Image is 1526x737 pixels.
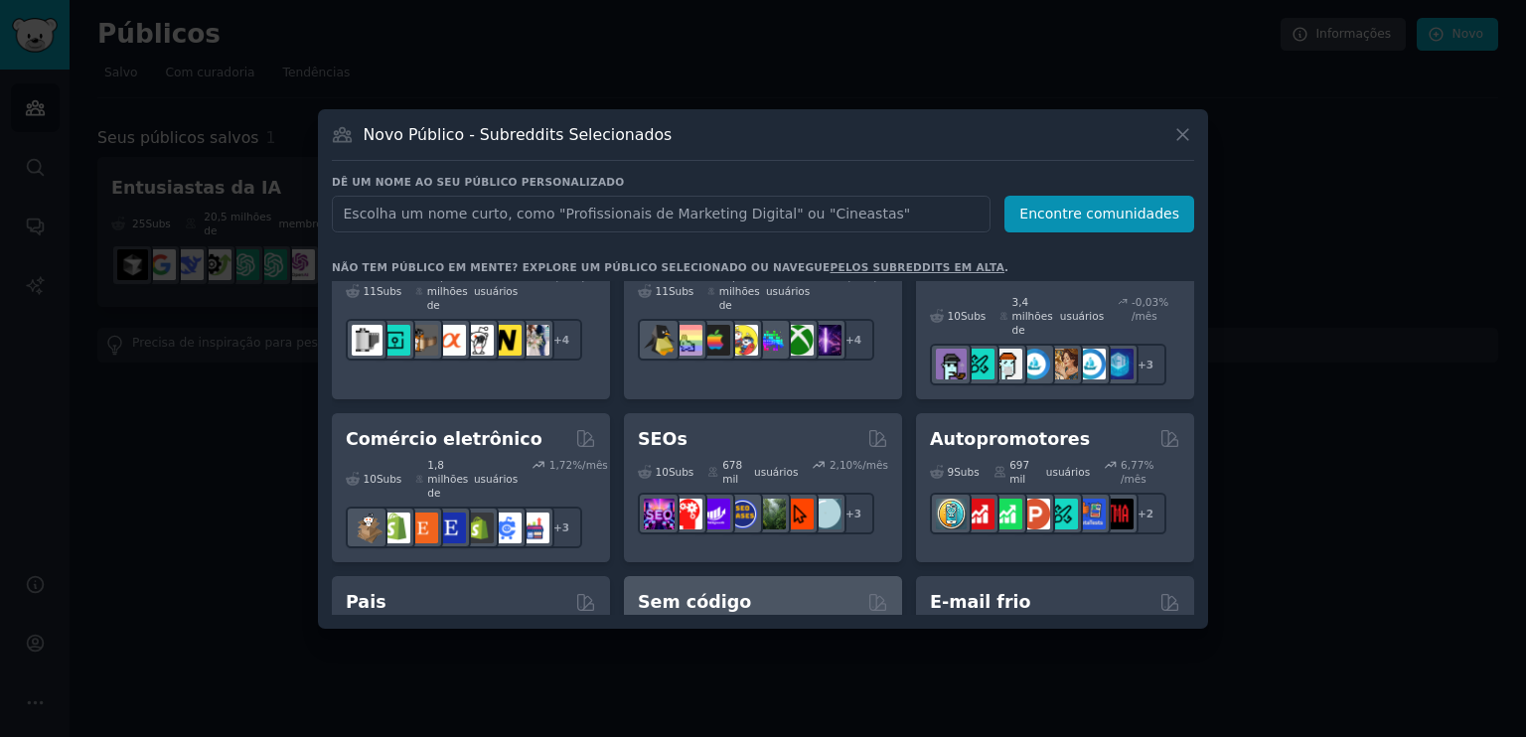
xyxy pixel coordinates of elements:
img: Mercado NFT [992,349,1022,379]
font: %/mês [572,459,608,471]
font: 3 [854,508,861,519]
font: SEOs [638,429,687,449]
font: Colecionadores de NFT [930,241,1110,286]
img: OpenSeaNFT [1019,349,1050,379]
img: NFTExchange [936,349,967,379]
img: CriptoArte [1047,349,1078,379]
img: Console de Pesquisa do Google [783,499,814,529]
font: 11 [364,285,377,297]
font: 3,4 milhões de [1012,296,1053,336]
img: Caçadores de Produtos [1019,499,1050,529]
font: 10 [948,310,961,322]
img: TesteMeuAplicativo [1103,499,1134,529]
font: 697 mil [1009,459,1029,485]
font: 10 [364,473,377,485]
font: + [553,334,562,346]
font: Novo Público - Subreddits Selecionados [364,125,673,144]
font: Dê um nome ao seu público personalizado [332,176,624,188]
font: Subs [377,473,401,485]
font: Comércio eletrônico [346,429,542,449]
img: Shopify [380,513,410,543]
font: + [553,521,562,533]
font: %/mês [852,459,888,471]
font: %/mês [864,271,900,283]
img: betatests [1075,499,1106,529]
img: SEO_Marketing_Digital [644,499,675,529]
font: Subs [377,285,401,297]
button: Encontre comunidades [1004,196,1194,232]
font: 6,77 [1121,459,1144,471]
font: Pais [346,592,386,612]
img: Mercado NFT [964,349,994,379]
font: Não tem público em mente? Explore um público selecionado ou navegue [332,261,831,273]
img: fotografia de rua [380,325,410,356]
font: Subs [669,285,693,297]
font: Encontre comunidades [1019,206,1179,221]
font: 4 [562,334,569,346]
img: crescimento do comércio eletrônico [519,513,549,543]
font: Subs [669,466,693,478]
a: pelos subreddits em alta [831,261,1005,273]
font: 9 [948,466,955,478]
font: %/mês [572,271,608,283]
img: jogos de mac [699,325,730,356]
img: Comunidade Analógica [407,325,438,356]
img: Amigos dos jogadores [727,325,758,356]
font: Subs [954,466,979,478]
font: 10,8 milhões de [427,271,468,311]
font: 11 [656,285,669,297]
img: usuários alfa e beta [1047,499,1078,529]
img: jogadores [755,325,786,356]
img: XboxGamers [783,325,814,356]
font: 2,10 [830,459,852,471]
font: usuários [474,473,518,485]
font: usuários [754,466,798,478]
font: usuários [766,285,810,297]
img: reviewmyshopify [463,513,494,543]
img: Etsy [407,513,438,543]
font: usuários [1060,310,1104,322]
img: Casos de SEO [727,499,758,529]
font: -0,03 [1132,296,1158,308]
img: promoção do youtube [964,499,994,529]
font: 0,13 [841,271,864,283]
font: usuários [1046,466,1090,478]
img: O_SEO [811,499,841,529]
img: Ideias de aplicativos [936,499,967,529]
img: TechSEO [672,499,702,529]
font: 0,53 [549,271,572,283]
font: 1,8 milhões de [427,459,468,499]
img: CozyGamers [672,325,702,356]
font: Subs [961,310,986,322]
font: 678 mil [722,459,742,485]
font: + [845,334,854,346]
font: Sem código [638,592,751,612]
img: dropship [352,513,382,543]
font: + [845,508,854,519]
img: analógico [352,325,382,356]
font: . [1004,261,1008,273]
font: 2 [1146,508,1153,519]
img: Mercado Aberto [1075,349,1106,379]
font: 10 [656,466,669,478]
img: SonyAlpha [435,325,466,356]
font: 4 [854,334,861,346]
img: Vendedores do Etsy [435,513,466,543]
img: TwitchStreaming [811,325,841,356]
font: 3 [1146,359,1153,370]
font: + [1138,359,1146,370]
font: usuários [474,285,518,297]
img: autopromoção [992,499,1022,529]
font: 3 [562,521,569,533]
img: Itens Digitais [1103,349,1134,379]
img: Fotografia de casamento [519,325,549,356]
font: 53,0 milhões de [719,271,760,311]
img: cânone [463,325,494,356]
font: + [1138,508,1146,519]
img: Nikon [491,325,522,356]
font: % /mês [1121,459,1153,485]
font: Autopromotores [930,429,1090,449]
img: marketing de comércio eletrônico [491,513,522,543]
img: jogos_linux [644,325,675,356]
